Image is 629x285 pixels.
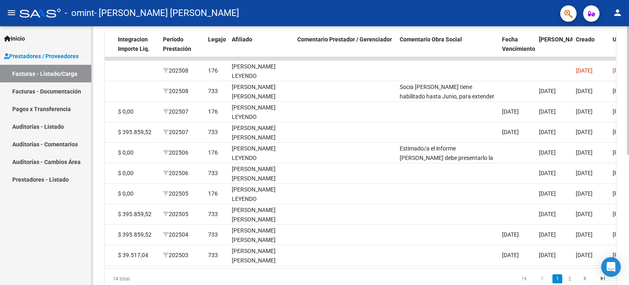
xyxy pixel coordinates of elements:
span: [DATE] [539,129,556,135]
span: 202506 [163,149,188,156]
span: 202505 [163,190,188,197]
datatable-header-cell: Legajo [205,31,229,67]
span: 202507 [163,129,188,135]
span: 202508 [163,67,188,74]
a: go to previous page [534,274,550,283]
span: [DATE] [539,252,556,258]
span: [DATE] [502,252,519,258]
span: Estimado/a el informe [PERSON_NAME] debe presentarlo la familia en el Web Omint. [400,145,493,171]
span: $ 395.859,52 [118,129,152,135]
datatable-header-cell: Creado [572,31,609,67]
span: [DATE] [576,231,593,238]
span: Fecha Vencimiento [502,36,535,52]
span: [DATE] [539,149,556,156]
mat-icon: menu [7,8,16,18]
span: [DATE] [576,149,593,156]
span: [DATE] [502,108,519,115]
span: [DATE] [576,67,593,74]
div: [PERSON_NAME] [PERSON_NAME] 27564767005 [232,226,291,254]
div: 733 [208,230,218,239]
div: [PERSON_NAME] LEYENDO [PERSON_NAME] 20583760955 [232,185,291,222]
span: [DATE] [502,231,519,238]
span: $ 395.859,52 [118,211,152,217]
div: [PERSON_NAME] [PERSON_NAME] 27564767005 [232,123,291,151]
span: Período Prestación [163,36,191,52]
div: 176 [208,66,218,75]
span: [DATE] [539,190,556,197]
span: 202505 [163,211,188,217]
span: Inicio [4,34,25,43]
span: [DATE] [539,211,556,217]
span: 202504 [163,231,188,238]
span: $ 0,00 [118,190,133,197]
span: Integracion Importe Liq. [118,36,149,52]
span: 202506 [163,170,188,176]
a: go to next page [577,274,593,283]
span: $ 0,00 [118,149,133,156]
span: [DATE] [576,108,593,115]
div: 733 [208,210,218,219]
div: [PERSON_NAME] LEYENDO [PERSON_NAME] 20583760955 [232,144,291,181]
span: [DATE] [539,88,556,94]
span: 202507 [163,108,188,115]
span: Socia [PERSON_NAME] tiene habilitado hasta Junio, para extender la familia debe presentar Informe... [400,84,494,128]
datatable-header-cell: Afiliado [229,31,294,67]
span: [DATE] [576,190,593,197]
div: 176 [208,107,218,116]
div: 733 [208,251,218,260]
span: Prestadores / Proveedores [4,52,79,61]
span: [DATE] [576,252,593,258]
div: [PERSON_NAME] LEYENDO [PERSON_NAME] 20583760955 [232,103,291,140]
datatable-header-cell: Fecha Confimado [536,31,572,67]
a: go to first page [516,274,532,283]
span: Afiliado [232,36,252,43]
div: 176 [208,189,218,198]
datatable-header-cell: Integracion Importe Liq. [115,31,160,67]
span: [DATE] [576,170,593,176]
span: [PERSON_NAME] [539,36,583,43]
datatable-header-cell: Comentario Prestador / Gerenciador [294,31,396,67]
span: $ 0,00 [118,108,133,115]
span: [DATE] [539,170,556,176]
datatable-header-cell: Comentario Obra Social [396,31,499,67]
span: [DATE] [576,211,593,217]
span: Comentario Prestador / Gerenciador [297,36,392,43]
datatable-header-cell: Período Prestación [160,31,205,67]
span: 202503 [163,252,188,258]
div: [PERSON_NAME] [PERSON_NAME] 27564767005 [232,246,291,274]
div: [PERSON_NAME] [PERSON_NAME] 27564767005 [232,205,291,233]
div: [PERSON_NAME] [PERSON_NAME] 27564767005 [232,82,291,110]
span: $ 39.517,04 [118,252,148,258]
span: Creado [576,36,595,43]
div: Open Intercom Messenger [601,257,621,277]
span: Legajo [208,36,226,43]
span: - [PERSON_NAME] [PERSON_NAME] [94,4,239,22]
div: [PERSON_NAME] LEYENDO [PERSON_NAME] 20583760955 [232,62,291,99]
span: Comentario Obra Social [400,36,462,43]
div: [PERSON_NAME] [PERSON_NAME] 27564767005 [232,164,291,192]
span: $ 395.859,52 [118,231,152,238]
div: 733 [208,87,218,96]
span: [DATE] [576,88,593,94]
span: 202508 [163,88,188,94]
span: [DATE] [576,129,593,135]
span: - omint [65,4,94,22]
div: 733 [208,128,218,137]
div: 176 [208,148,218,157]
span: [DATE] [502,129,519,135]
span: [DATE] [539,108,556,115]
span: $ 0,00 [118,170,133,176]
a: 2 [565,274,575,283]
datatable-header-cell: Fecha Vencimiento [499,31,536,67]
mat-icon: person [613,8,622,18]
a: 1 [552,274,562,283]
a: go to last page [595,274,611,283]
div: 733 [208,169,218,178]
span: [DATE] [539,231,556,238]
